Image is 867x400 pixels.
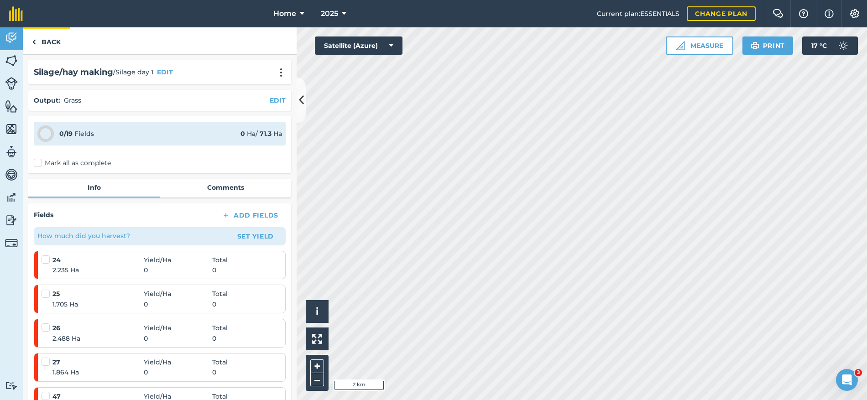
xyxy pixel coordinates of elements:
button: Add Fields [214,209,286,222]
img: svg+xml;base64,PD94bWwgdmVyc2lvbj0iMS4wIiBlbmNvZGluZz0idXRmLTgiPz4KPCEtLSBHZW5lcmF0b3I6IEFkb2JlIE... [834,36,852,55]
span: 1.864 Ha [52,367,144,377]
button: Measure [666,36,733,55]
span: Yield / Ha [144,323,212,333]
span: 0 [144,265,212,275]
h4: Output : [34,95,60,105]
label: Mark all as complete [34,158,111,168]
p: How much did you harvest? [37,231,130,241]
span: 1.705 Ha [52,299,144,309]
span: Yield / Ha [144,357,212,367]
span: i [316,306,319,317]
span: Total [212,357,228,367]
img: A cog icon [849,9,860,18]
img: svg+xml;base64,PHN2ZyB4bWxucz0iaHR0cDovL3d3dy53My5vcmcvMjAwMC9zdmciIHdpZHRoPSIxOSIgaGVpZ2h0PSIyNC... [751,40,759,51]
span: 3 [855,369,862,376]
img: Four arrows, one pointing top left, one top right, one bottom right and the last bottom left [312,334,322,344]
div: Fields [59,129,94,139]
button: i [306,300,329,323]
a: Back [23,27,70,54]
button: Satellite (Azure) [315,36,402,55]
a: Change plan [687,6,756,21]
button: + [310,359,324,373]
span: 0 [212,367,216,377]
span: Yield / Ha [144,289,212,299]
img: svg+xml;base64,PD94bWwgdmVyc2lvbj0iMS4wIiBlbmNvZGluZz0idXRmLTgiPz4KPCEtLSBHZW5lcmF0b3I6IEFkb2JlIE... [5,31,18,45]
span: 0 [144,333,212,343]
button: 17 °C [802,36,858,55]
img: svg+xml;base64,PHN2ZyB4bWxucz0iaHR0cDovL3d3dy53My5vcmcvMjAwMC9zdmciIHdpZHRoPSI1NiIgaGVpZ2h0PSI2MC... [5,122,18,136]
span: 2.488 Ha [52,333,144,343]
img: svg+xml;base64,PD94bWwgdmVyc2lvbj0iMS4wIiBlbmNvZGluZz0idXRmLTgiPz4KPCEtLSBHZW5lcmF0b3I6IEFkb2JlIE... [5,237,18,249]
span: 17 ° C [811,36,827,55]
img: svg+xml;base64,PD94bWwgdmVyc2lvbj0iMS4wIiBlbmNvZGluZz0idXRmLTgiPz4KPCEtLSBHZW5lcmF0b3I6IEFkb2JlIE... [5,191,18,204]
img: svg+xml;base64,PD94bWwgdmVyc2lvbj0iMS4wIiBlbmNvZGluZz0idXRmLTgiPz4KPCEtLSBHZW5lcmF0b3I6IEFkb2JlIE... [5,145,18,159]
span: Total [212,289,228,299]
div: Ha / Ha [240,129,282,139]
img: svg+xml;base64,PHN2ZyB4bWxucz0iaHR0cDovL3d3dy53My5vcmcvMjAwMC9zdmciIHdpZHRoPSI1NiIgaGVpZ2h0PSI2MC... [5,99,18,113]
span: 0 [144,367,212,377]
span: Total [212,323,228,333]
span: / Silage day 1 [113,67,153,77]
strong: 26 [52,323,144,333]
img: svg+xml;base64,PHN2ZyB4bWxucz0iaHR0cDovL3d3dy53My5vcmcvMjAwMC9zdmciIHdpZHRoPSIyMCIgaGVpZ2h0PSIyNC... [276,68,287,77]
button: Set Yield [229,229,282,244]
strong: 25 [52,289,144,299]
span: 2.235 Ha [52,265,144,275]
h4: Fields [34,210,53,220]
img: svg+xml;base64,PHN2ZyB4bWxucz0iaHR0cDovL3d3dy53My5vcmcvMjAwMC9zdmciIHdpZHRoPSIxNyIgaGVpZ2h0PSIxNy... [825,8,834,19]
strong: 24 [52,255,144,265]
span: Home [273,8,296,19]
img: svg+xml;base64,PHN2ZyB4bWxucz0iaHR0cDovL3d3dy53My5vcmcvMjAwMC9zdmciIHdpZHRoPSI1NiIgaGVpZ2h0PSI2MC... [5,54,18,68]
img: fieldmargin Logo [9,6,23,21]
span: Yield / Ha [144,255,212,265]
img: svg+xml;base64,PD94bWwgdmVyc2lvbj0iMS4wIiBlbmNvZGluZz0idXRmLTgiPz4KPCEtLSBHZW5lcmF0b3I6IEFkb2JlIE... [5,381,18,390]
span: 0 [212,333,216,343]
span: 0 [212,299,216,309]
span: 2025 [321,8,338,19]
strong: 0 / 19 [59,130,73,138]
a: Info [28,179,160,196]
img: svg+xml;base64,PHN2ZyB4bWxucz0iaHR0cDovL3d3dy53My5vcmcvMjAwMC9zdmciIHdpZHRoPSI5IiBoZWlnaHQ9IjI0Ii... [32,36,36,47]
img: A question mark icon [798,9,809,18]
img: Ruler icon [676,41,685,50]
iframe: Intercom live chat [836,369,858,391]
span: Current plan : ESSENTIALS [597,9,679,19]
strong: 27 [52,357,144,367]
button: – [310,373,324,386]
span: 0 [212,265,216,275]
img: svg+xml;base64,PD94bWwgdmVyc2lvbj0iMS4wIiBlbmNvZGluZz0idXRmLTgiPz4KPCEtLSBHZW5lcmF0b3I6IEFkb2JlIE... [5,213,18,227]
button: Print [742,36,794,55]
img: svg+xml;base64,PD94bWwgdmVyc2lvbj0iMS4wIiBlbmNvZGluZz0idXRmLTgiPz4KPCEtLSBHZW5lcmF0b3I6IEFkb2JlIE... [5,168,18,182]
button: EDIT [270,95,286,105]
span: Total [212,255,228,265]
strong: 0 [240,130,245,138]
p: Grass [64,95,81,105]
img: svg+xml;base64,PD94bWwgdmVyc2lvbj0iMS4wIiBlbmNvZGluZz0idXRmLTgiPz4KPCEtLSBHZW5lcmF0b3I6IEFkb2JlIE... [5,77,18,90]
button: EDIT [157,67,173,77]
h2: Silage/hay making [34,66,113,79]
a: Comments [160,179,291,196]
img: Two speech bubbles overlapping with the left bubble in the forefront [773,9,783,18]
span: 0 [144,299,212,309]
strong: 71.3 [260,130,272,138]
